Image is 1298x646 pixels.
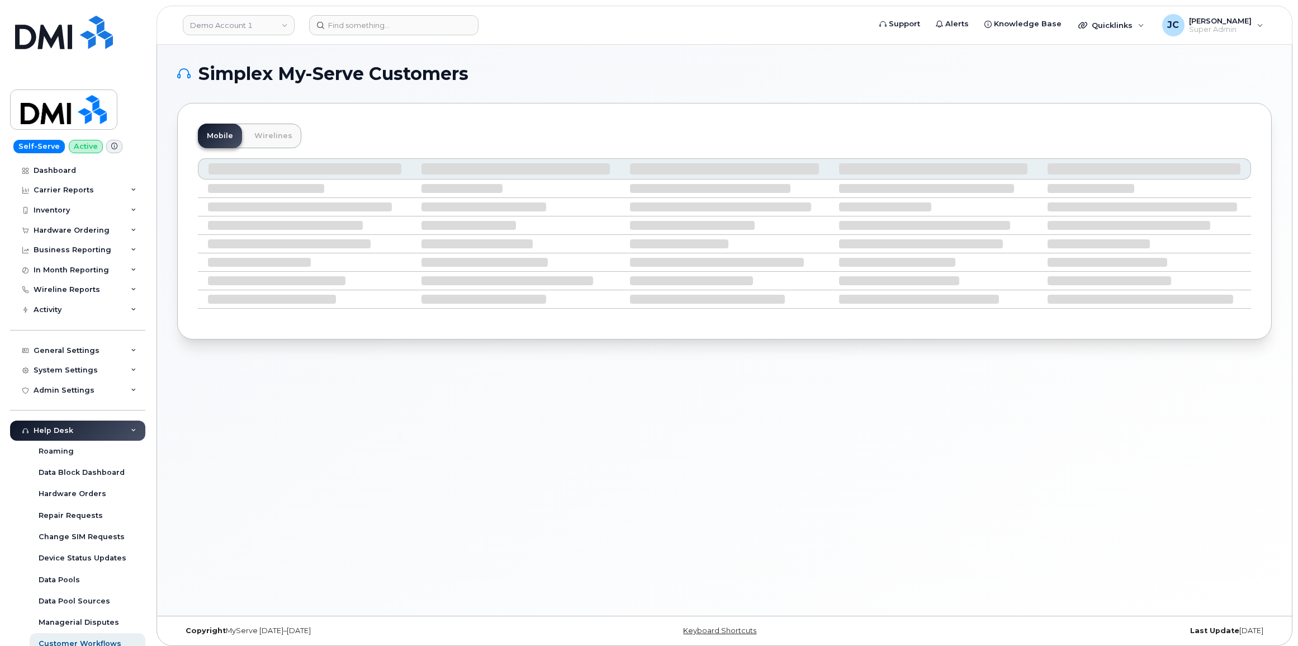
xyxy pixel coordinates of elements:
[907,626,1272,635] div: [DATE]
[177,626,542,635] div: MyServe [DATE]–[DATE]
[1190,626,1239,635] strong: Last Update
[683,626,756,635] a: Keyboard Shortcuts
[186,626,226,635] strong: Copyright
[198,65,468,82] span: Simplex My-Serve Customers
[245,124,301,148] a: Wirelines
[198,124,242,148] a: Mobile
